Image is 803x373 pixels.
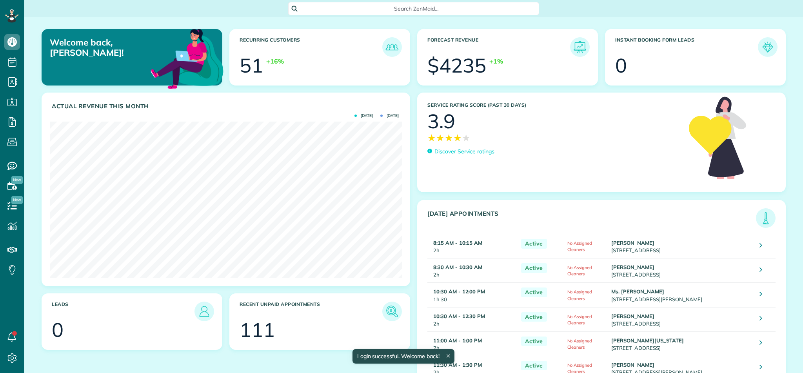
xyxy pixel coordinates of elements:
[384,304,400,319] img: icon_unpaid_appointments-47b8ce3997adf2238b356f14209ab4cced10bd1f174958f3ca8f1d0dd7fffeee.png
[434,147,494,156] p: Discover Service ratings
[567,240,592,252] span: No Assigned Cleaners
[611,362,654,368] strong: [PERSON_NAME]
[52,302,194,321] h3: Leads
[567,265,592,277] span: No Assigned Cleaners
[521,312,547,322] span: Active
[52,103,402,110] h3: Actual Revenue this month
[567,289,592,301] span: No Assigned Cleaners
[453,131,462,145] span: ★
[611,240,654,246] strong: [PERSON_NAME]
[611,313,654,319] strong: [PERSON_NAME]
[615,37,758,57] h3: Instant Booking Form Leads
[436,131,445,145] span: ★
[240,37,382,57] h3: Recurring Customers
[352,349,454,364] div: Login successful. Welcome back!
[521,337,547,346] span: Active
[427,258,517,283] td: 2h
[427,37,570,57] h3: Forecast Revenue
[427,131,436,145] span: ★
[521,239,547,249] span: Active
[615,56,627,75] div: 0
[11,196,23,204] span: New
[611,264,654,270] strong: [PERSON_NAME]
[427,147,494,156] a: Discover Service ratings
[567,338,592,350] span: No Assigned Cleaners
[384,39,400,55] img: icon_recurring_customers-cf858462ba22bcd05b5a5880d41d6543d210077de5bb9ebc9590e49fd87d84ed.png
[354,114,373,118] span: [DATE]
[521,287,547,297] span: Active
[611,337,683,344] strong: [PERSON_NAME][US_STATE]
[149,20,225,96] img: dashboard_welcome-42a62b7d889689a78055ac9021e634bf52bae3f8056760290aed330b23ab8690.png
[433,337,482,344] strong: 11:00 AM - 1:00 PM
[52,320,64,340] div: 0
[433,362,482,368] strong: 11:30 AM - 1:30 PM
[433,240,482,246] strong: 8:15 AM - 10:15 AM
[240,302,382,321] h3: Recent unpaid appointments
[427,307,517,331] td: 2h
[760,39,776,55] img: icon_form_leads-04211a6a04a5b2264e4ee56bc0799ec3eb69b7e499cbb523a139df1d13a81ae0.png
[433,288,485,295] strong: 10:30 AM - 12:00 PM
[609,331,754,356] td: [STREET_ADDRESS]
[609,307,754,331] td: [STREET_ADDRESS]
[758,210,774,226] img: icon_todays_appointments-901f7ab196bb0bea1936b74009e4eb5ffbc2d2711fa7634e0d609ed5ef32b18b.png
[609,283,754,307] td: [STREET_ADDRESS][PERSON_NAME]
[609,234,754,258] td: [STREET_ADDRESS]
[240,320,275,340] div: 111
[266,57,284,66] div: +16%
[433,264,482,270] strong: 8:30 AM - 10:30 AM
[380,114,399,118] span: [DATE]
[462,131,471,145] span: ★
[521,361,547,371] span: Active
[445,131,453,145] span: ★
[427,210,756,228] h3: [DATE] Appointments
[521,263,547,273] span: Active
[427,234,517,258] td: 2h
[609,258,754,283] td: [STREET_ADDRESS]
[433,313,485,319] strong: 10:30 AM - 12:30 PM
[427,331,517,356] td: 2h
[489,57,503,66] div: +1%
[427,102,681,108] h3: Service Rating score (past 30 days)
[427,111,455,131] div: 3.9
[196,304,212,319] img: icon_leads-1bed01f49abd5b7fead27621c3d59655bb73ed531f8eeb49469d10e621d6b896.png
[50,37,165,58] p: Welcome back, [PERSON_NAME]!
[240,56,263,75] div: 51
[427,283,517,307] td: 1h 30
[11,176,23,184] span: New
[611,288,664,295] strong: Ms. [PERSON_NAME]
[572,39,588,55] img: icon_forecast_revenue-8c13a41c7ed35a8dcfafea3cbb826a0462acb37728057bba2d056411b612bbbe.png
[427,56,486,75] div: $4235
[567,314,592,326] span: No Assigned Cleaners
